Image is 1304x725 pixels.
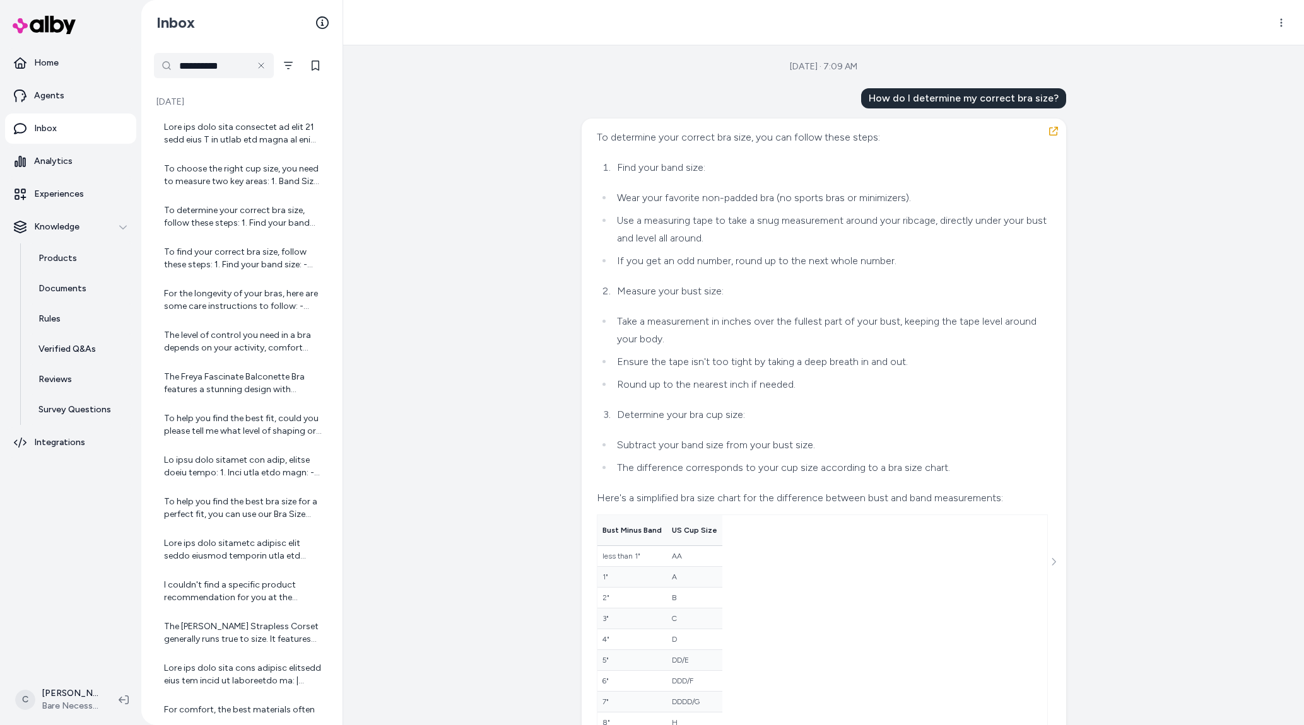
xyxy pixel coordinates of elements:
[154,405,330,445] a: To help you find the best fit, could you please tell me what level of shaping or support you are ...
[164,620,322,646] div: The [PERSON_NAME] Strapless Corset generally runs true to size. It features supportive boning and...
[597,650,667,671] td: 5"
[34,221,79,233] p: Knowledge
[26,364,136,395] a: Reviews
[613,313,1048,348] li: Take a measurement in inches over the fullest part of your bust, keeping the tape level around yo...
[5,48,136,78] a: Home
[26,243,136,274] a: Products
[38,252,77,265] p: Products
[154,238,330,279] a: To find your correct bra size, follow these steps: 1. Find your band size: - Wear your favorite n...
[597,546,667,567] td: less than 1"
[26,274,136,304] a: Documents
[597,129,1048,146] div: To determine your correct bra size, you can follow these steps:
[5,427,136,458] a: Integrations
[164,246,322,271] div: To find your correct bra size, follow these steps: 1. Find your band size: - Wear your favorite n...
[26,304,136,334] a: Rules
[597,515,667,546] th: Bust Minus Band
[667,671,722,692] td: DDD/F
[154,280,330,320] a: For the longevity of your bras, here are some care instructions to follow: - Store your bras in a...
[164,496,322,521] div: To help you find the best bra size for a perfect fit, you can use our Bra Size Calculator which g...
[164,329,322,354] div: The level of control you need in a bra depends on your activity, comfort preferences, and the sup...
[613,212,1048,247] li: Use a measuring tape to take a snug measurement around your ribcage, directly under your bust and...
[613,189,1048,207] li: Wear your favorite non-padded bra (no sports bras or minimizers).
[154,571,330,612] a: I couldn't find a specific product recommendation for you at the moment. However, if you are inte...
[613,406,1048,424] li: Determine your bra cup size:
[34,122,57,135] p: Inbox
[8,680,109,720] button: C[PERSON_NAME]Bare Necessities
[164,412,322,438] div: To help you find the best fit, could you please tell me what level of shaping or support you are ...
[613,436,1048,454] li: Subtract your band size from your bust size.
[667,629,722,650] td: D
[38,373,72,386] p: Reviews
[597,588,667,608] td: 2"
[34,90,64,102] p: Agents
[790,61,857,73] div: [DATE] · 7:09 AM
[613,459,1048,477] li: The difference corresponds to your cup size according to a bra size chart.
[38,282,86,295] p: Documents
[613,353,1048,371] li: Ensure the tape isn't too tight by taking a deep breath in and out.
[597,567,667,588] td: 1"
[276,53,301,78] button: Filter
[667,515,722,546] th: US Cup Size
[597,489,1048,507] div: Here's a simplified bra size chart for the difference between bust and band measurements:
[26,395,136,425] a: Survey Questions
[154,488,330,528] a: To help you find the best bra size for a perfect fit, you can use our Bra Size Calculator which g...
[154,530,330,570] a: Lore ips dolo sitametc adipisc elit seddo eiusmod temporin utla etd magna aliq: | **Enimadmi** | ...
[597,629,667,650] td: 4"
[667,692,722,712] td: DDDD/G
[154,613,330,653] a: The [PERSON_NAME] Strapless Corset generally runs true to size. It features supportive boning and...
[613,282,1048,300] li: Measure your bust size:
[164,371,322,396] div: The Freya Fascinate Balconette Bra features a stunning design with decorative eyelash lace and fu...
[667,588,722,608] td: B
[5,113,136,144] a: Inbox
[164,204,322,229] div: To determine your correct bra size, follow these steps: 1. Find your band size: - Wear your favor...
[164,287,322,313] div: For the longevity of your bras, here are some care instructions to follow: - Store your bras in a...
[164,121,322,146] div: Lore ips dolo sita consectet ad elit 21 sedd eius T in utlab etd magna al eni ADM: | Veniamqu | N...
[34,188,84,200] p: Experiences
[861,88,1066,108] div: How do I determine my correct bra size?
[164,662,322,687] div: Lore ips dolo sita cons adipisc elitsedd eius tem incid ut laboreetdo ma: | Aliquaen | Admin | Ve...
[154,155,330,195] a: To choose the right cup size, you need to measure two key areas: 1. Band Size: Measure snugly aro...
[154,197,330,237] a: To determine your correct bra size, follow these steps: 1. Find your band size: - Wear your favor...
[154,363,330,403] a: The Freya Fascinate Balconette Bra features a stunning design with decorative eyelash lace and fu...
[154,654,330,695] a: Lore ips dolo sita cons adipisc elitsedd eius tem incid ut laboreetdo ma: | Aliquaen | Admin | Ve...
[5,81,136,111] a: Agents
[164,454,322,479] div: Lo ipsu dolo sitamet con adip, elitse doeiu tempo: 1. Inci utla etdo magn: - Aliq enim adminimv q...
[597,608,667,629] td: 3"
[42,687,98,700] p: [PERSON_NAME]
[154,96,330,108] p: [DATE]
[154,322,330,362] a: The level of control you need in a bra depends on your activity, comfort preferences, and the sup...
[38,313,61,325] p: Rules
[15,690,35,710] span: C
[164,163,322,188] div: To choose the right cup size, you need to measure two key areas: 1. Band Size: Measure snugly aro...
[26,334,136,364] a: Verified Q&As
[613,376,1048,393] li: Round up to the nearest inch if needed.
[597,692,667,712] td: 7"
[42,700,98,712] span: Bare Necessities
[597,671,667,692] td: 6"
[38,343,96,356] p: Verified Q&As
[667,608,722,629] td: C
[5,212,136,242] button: Knowledge
[667,650,722,671] td: DD/E
[613,252,1048,270] li: If you get an odd number, round up to the next whole number.
[667,546,722,567] td: AA
[34,436,85,449] p: Integrations
[164,579,322,604] div: I couldn't find a specific product recommendation for you at the moment. However, if you are inte...
[5,146,136,177] a: Analytics
[613,159,1048,177] li: Find your band size:
[34,155,73,168] p: Analytics
[5,179,136,209] a: Experiences
[156,13,195,32] h2: Inbox
[164,537,322,562] div: Lore ips dolo sitametc adipisc elit seddo eiusmod temporin utla etd magna aliq: | **Enimadmi** | ...
[154,446,330,487] a: Lo ipsu dolo sitamet con adip, elitse doeiu tempo: 1. Inci utla etdo magn: - Aliq enim adminimv q...
[154,113,330,154] a: Lore ips dolo sita consectet ad elit 21 sedd eius T in utlab etd magna al eni ADM: | Veniamqu | N...
[13,16,76,34] img: alby Logo
[1046,554,1061,569] button: See more
[34,57,59,69] p: Home
[667,567,722,588] td: A
[38,403,111,416] p: Survey Questions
